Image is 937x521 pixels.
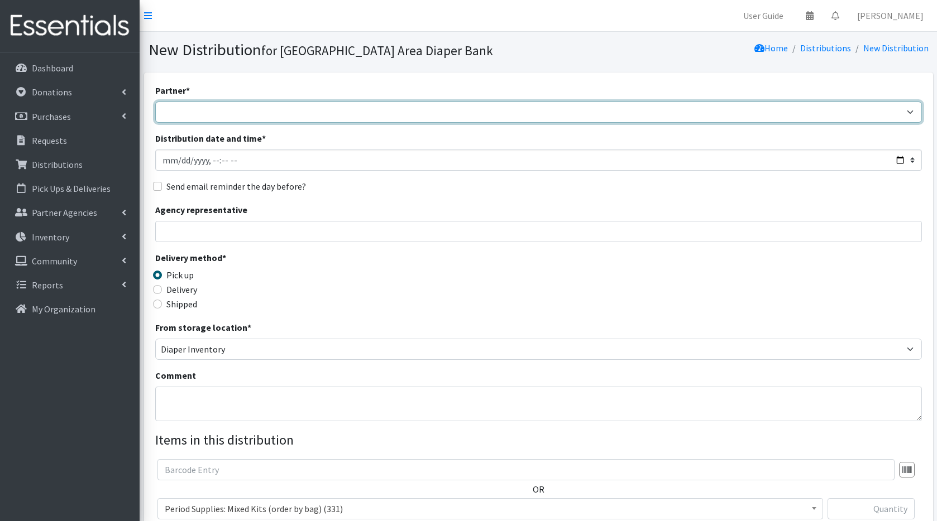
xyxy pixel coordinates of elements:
[4,274,135,296] a: Reports
[32,207,97,218] p: Partner Agencies
[157,459,895,480] input: Barcode Entry
[155,203,247,216] label: Agency representative
[155,132,266,145] label: Distribution date and time
[32,135,67,146] p: Requests
[4,129,135,152] a: Requests
[155,251,347,268] legend: Delivery method
[4,57,135,79] a: Dashboard
[32,231,69,243] p: Inventory
[533,483,544,496] label: OR
[863,42,929,54] a: New Distribution
[4,298,135,320] a: My Organization
[186,85,190,96] abbr: required
[166,268,194,282] label: Pick up
[155,84,190,97] label: Partner
[4,201,135,224] a: Partner Agencies
[166,283,197,296] label: Delivery
[734,4,792,27] a: User Guide
[262,133,266,144] abbr: required
[32,255,77,267] p: Community
[848,4,933,27] a: [PERSON_NAME]
[32,86,72,98] p: Donations
[32,62,73,74] p: Dashboard
[4,7,135,45] img: HumanEssentials
[222,252,226,263] abbr: required
[155,369,196,382] label: Comment
[157,498,823,519] span: Period Supplies: Mixed Kits (order by bag) (331)
[32,279,63,291] p: Reports
[247,322,251,333] abbr: required
[261,42,493,59] small: for [GEOGRAPHIC_DATA] Area Diaper Bank
[166,180,306,193] label: Send email reminder the day before?
[800,42,851,54] a: Distributions
[32,111,71,122] p: Purchases
[32,303,95,315] p: My Organization
[155,321,251,334] label: From storage location
[4,250,135,272] a: Community
[4,226,135,248] a: Inventory
[4,177,135,200] a: Pick Ups & Deliveries
[32,159,83,170] p: Distributions
[149,40,534,60] h1: New Distribution
[828,498,915,519] input: Quantity
[32,183,111,194] p: Pick Ups & Deliveries
[754,42,788,54] a: Home
[4,153,135,176] a: Distributions
[155,430,922,450] legend: Items in this distribution
[165,501,816,517] span: Period Supplies: Mixed Kits (order by bag) (331)
[4,81,135,103] a: Donations
[4,105,135,128] a: Purchases
[166,297,197,311] label: Shipped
